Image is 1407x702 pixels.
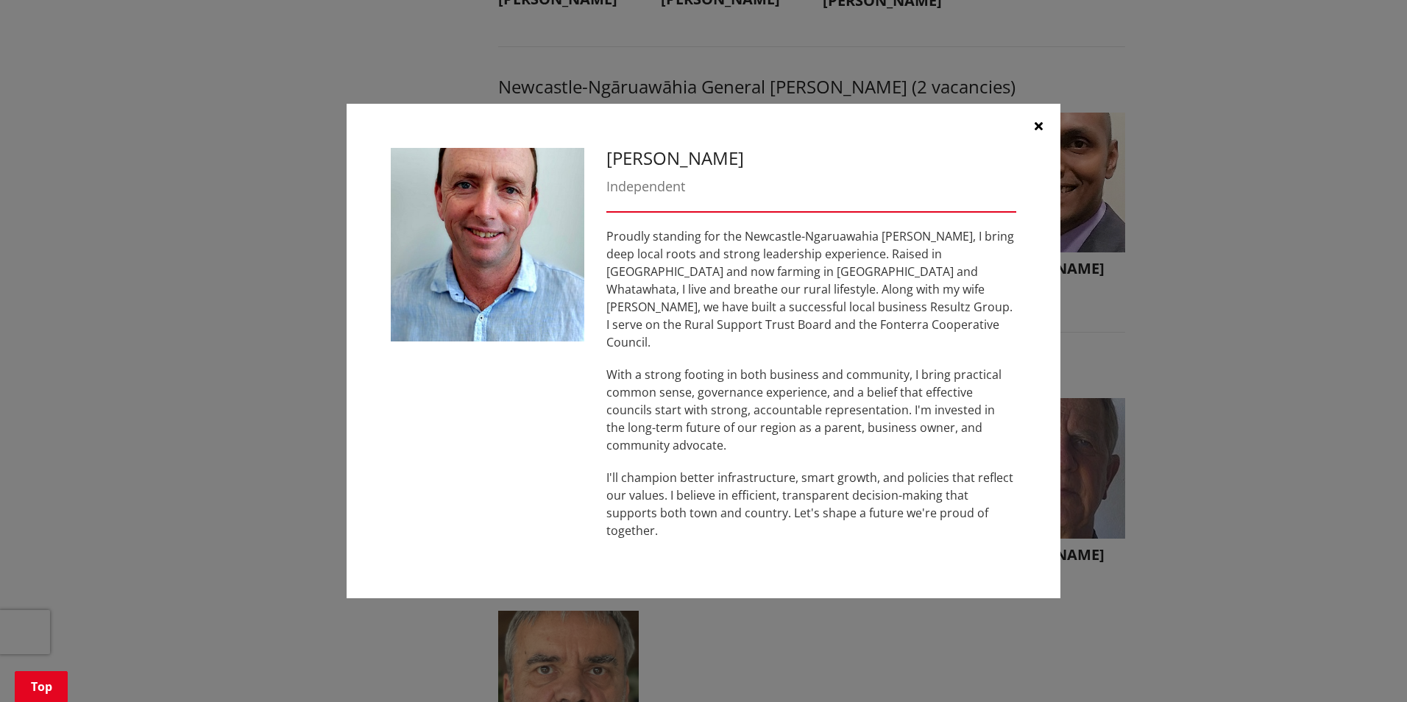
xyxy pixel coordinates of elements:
div: Independent [606,177,1016,196]
img: WO-W-NN__COOMBES_G__VDnCw [391,148,584,341]
h3: [PERSON_NAME] [606,148,1016,169]
a: Top [15,671,68,702]
iframe: Messenger Launcher [1339,640,1392,693]
p: Proudly standing for the Newcastle-Ngaruawahia [PERSON_NAME], I bring deep local roots and strong... [606,227,1016,351]
p: I'll champion better infrastructure, smart growth, and policies that reflect our values. I believ... [606,469,1016,539]
p: With a strong footing in both business and community, I bring practical common sense, governance ... [606,366,1016,454]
